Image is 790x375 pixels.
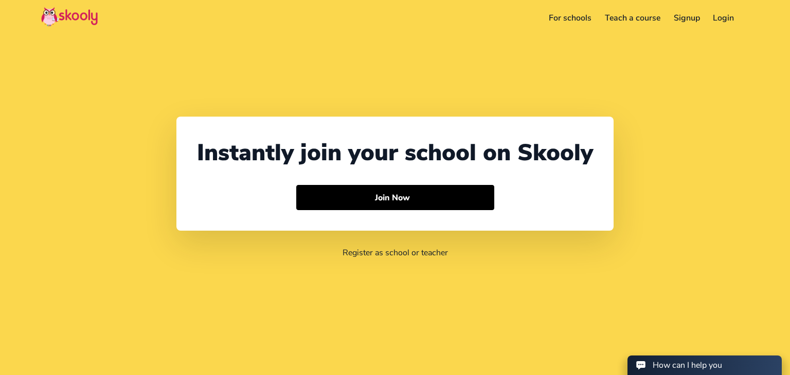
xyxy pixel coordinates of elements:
[41,7,98,27] img: Skooly
[543,10,599,26] a: For schools
[598,10,667,26] a: Teach a course
[706,10,741,26] a: Login
[343,247,448,258] a: Register as school or teacher
[667,10,707,26] a: Signup
[197,137,593,168] div: Instantly join your school on Skooly
[296,185,494,211] button: Join Now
